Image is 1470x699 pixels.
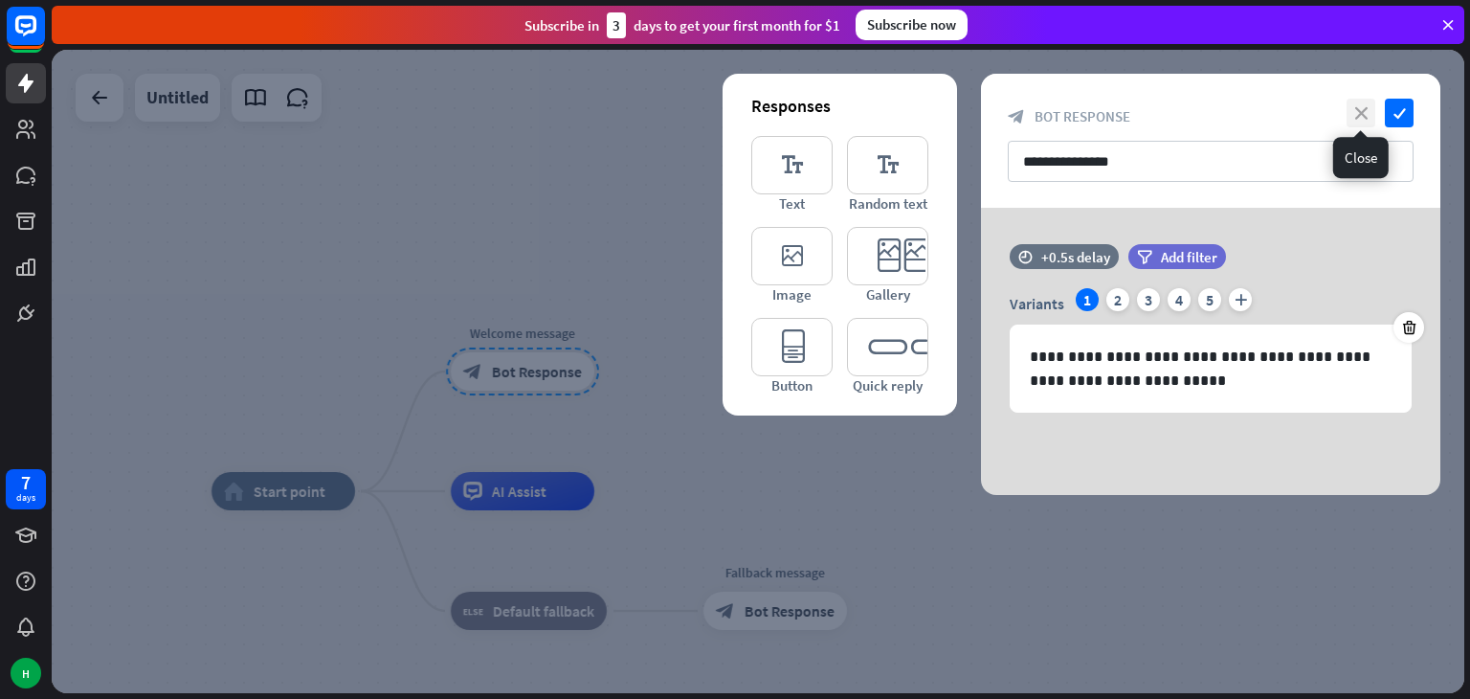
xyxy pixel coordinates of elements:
[11,658,41,688] div: H
[15,8,73,65] button: Open LiveChat chat widget
[1041,248,1110,266] div: +0.5s delay
[1137,288,1160,311] div: 3
[1229,288,1252,311] i: plus
[1106,288,1129,311] div: 2
[1137,250,1152,264] i: filter
[1008,108,1025,125] i: block_bot_response
[1198,288,1221,311] div: 5
[16,491,35,505] div: days
[856,10,968,40] div: Subscribe now
[1385,99,1414,127] i: check
[1010,294,1064,313] span: Variants
[524,12,840,38] div: Subscribe in days to get your first month for $1
[1168,288,1191,311] div: 4
[6,469,46,509] a: 7 days
[1161,248,1217,266] span: Add filter
[1347,99,1375,127] i: close
[1035,107,1130,125] span: Bot Response
[1018,250,1033,263] i: time
[1076,288,1099,311] div: 1
[607,12,626,38] div: 3
[21,474,31,491] div: 7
